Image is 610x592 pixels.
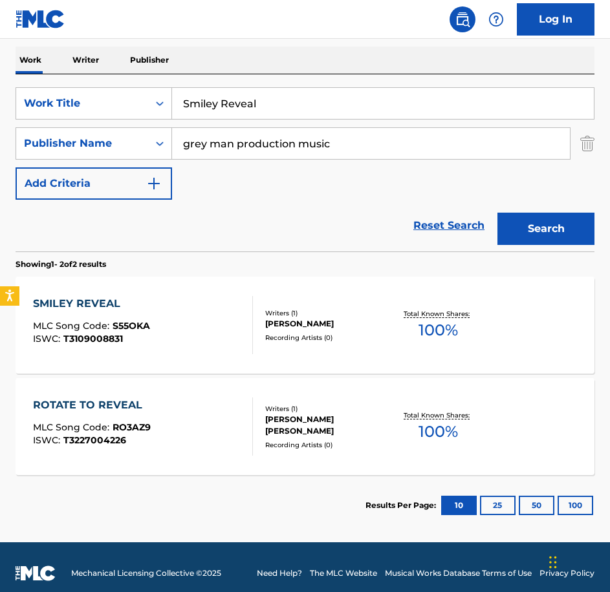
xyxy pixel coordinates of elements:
div: SMILEY REVEAL [33,296,150,312]
p: Publisher [126,47,173,74]
a: Privacy Policy [539,567,594,579]
span: MLC Song Code : [33,320,113,332]
div: Writers ( 1 ) [265,404,391,414]
a: Need Help? [257,567,302,579]
a: SMILEY REVEALMLC Song Code:S55OKAISWC:T3109008831Writers (1)[PERSON_NAME]Recording Artists (0)Tot... [16,277,594,374]
a: ROTATE TO REVEALMLC Song Code:RO3AZ9ISWC:T3227004226Writers (1)[PERSON_NAME] [PERSON_NAME]Recordi... [16,378,594,475]
a: Musical Works Database Terms of Use [385,567,532,579]
p: Total Known Shares: [404,410,473,420]
div: Help [483,6,509,32]
div: ROTATE TO REVEAL [33,397,151,413]
img: logo [16,566,56,581]
button: 50 [519,496,554,515]
span: ISWC : [33,434,63,446]
p: Showing 1 - 2 of 2 results [16,259,106,270]
span: T3109008831 [63,333,123,344]
button: 10 [441,496,477,515]
div: Work Title [24,96,140,111]
img: MLC Logo [16,10,65,28]
button: Add Criteria [16,167,172,200]
div: Recording Artists ( 0 ) [265,440,391,450]
button: Search [497,213,594,245]
img: help [488,12,504,27]
a: The MLC Website [310,567,377,579]
p: Results Per Page: [365,500,439,511]
div: [PERSON_NAME] [PERSON_NAME] [265,414,391,437]
p: Writer [69,47,103,74]
img: 9d2ae6d4665cec9f34b9.svg [146,176,162,191]
img: Delete Criterion [580,127,594,160]
div: Writers ( 1 ) [265,308,391,318]
iframe: Chat Widget [545,530,610,592]
span: S55OKA [113,320,150,332]
div: [PERSON_NAME] [265,318,391,330]
button: 25 [480,496,516,515]
span: 100 % [419,319,458,342]
span: ISWC : [33,333,63,344]
div: Publisher Name [24,136,140,151]
form: Search Form [16,87,594,251]
span: T3227004226 [63,434,126,446]
p: Total Known Shares: [404,309,473,319]
span: Mechanical Licensing Collective © 2025 [71,567,221,579]
a: Reset Search [407,211,491,240]
span: 100 % [419,420,458,443]
a: Public Search [450,6,475,32]
span: MLC Song Code : [33,421,113,433]
div: Drag [549,543,557,582]
span: RO3AZ9 [113,421,151,433]
p: Work [16,47,45,74]
a: Log In [517,3,594,36]
div: Recording Artists ( 0 ) [265,333,391,343]
img: search [455,12,470,27]
button: 100 [558,496,593,515]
